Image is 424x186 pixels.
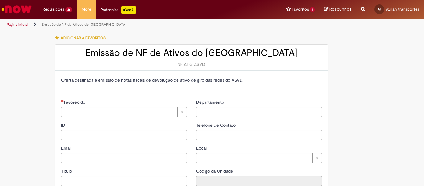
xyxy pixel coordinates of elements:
img: ServiceNow [1,3,33,16]
div: Padroniza [101,6,136,14]
span: Telefone de Contato [196,122,237,128]
span: ID [61,122,66,128]
span: Favoritos [292,6,309,12]
p: Oferta destinada a emissão de notas fiscais de devolução de ativo de giro das redes do ASVD. [61,77,322,83]
span: More [82,6,91,12]
a: Rascunhos [324,7,352,12]
h2: Emissão de NF de Ativos do [GEOGRAPHIC_DATA] [61,48,322,58]
input: Telefone de Contato [196,130,322,140]
span: Departamento [196,99,225,105]
label: Somente leitura - Código da Unidade [196,168,234,174]
a: Emissão de NF de Ativos do [GEOGRAPHIC_DATA] [42,22,126,27]
span: Avilan transportes [386,7,419,12]
input: Departamento [196,107,322,117]
span: Rascunhos [329,6,352,12]
span: Local [196,145,208,151]
a: Limpar campo Favorecido [61,107,187,117]
span: 26 [65,7,72,12]
ul: Trilhas de página [5,19,278,30]
span: AT [378,7,381,11]
a: Limpar campo Local [196,153,322,163]
span: Título [61,168,73,174]
a: Página inicial [7,22,28,27]
span: 1 [310,7,315,12]
input: Email [61,153,187,163]
span: Necessários - Favorecido [64,99,87,105]
span: Email [61,145,73,151]
p: +GenAi [121,6,136,14]
button: Adicionar a Favoritos [55,31,109,44]
div: NF ATG ASVD [61,61,322,67]
span: Requisições [43,6,64,12]
input: ID [61,130,187,140]
span: Necessários [61,100,64,102]
span: Adicionar a Favoritos [61,35,106,40]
